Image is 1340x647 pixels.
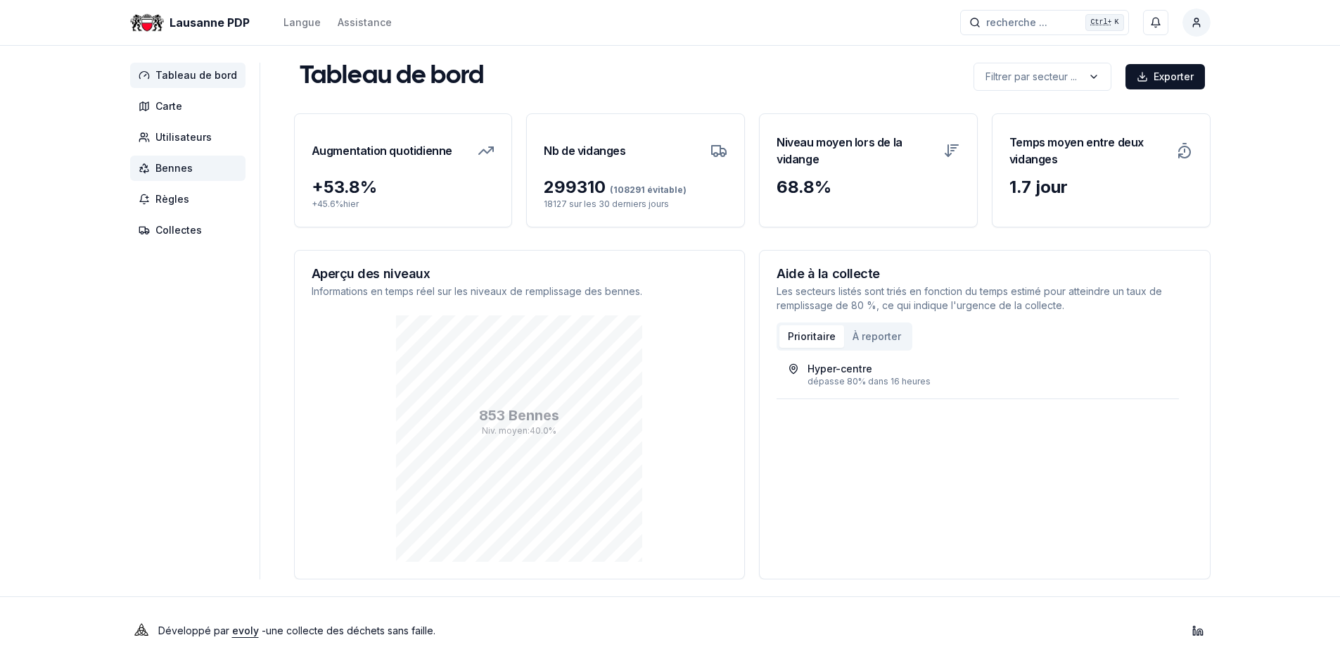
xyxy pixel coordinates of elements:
[232,624,259,636] a: evoly
[844,325,910,348] button: À reporter
[777,268,1193,280] h3: Aide à la collecte
[130,620,153,642] img: Evoly Logo
[130,14,255,31] a: Lausanne PDP
[283,15,321,30] div: Langue
[338,14,392,31] a: Assistance
[170,14,250,31] span: Lausanne PDP
[606,184,687,195] span: (108291 évitable)
[788,362,1168,387] a: Hyper-centredépasse 80% dans 16 heures
[312,199,495,210] p: + 45.6 % hier
[130,63,251,88] a: Tableau de bord
[779,325,844,348] button: Prioritaire
[985,70,1077,84] p: Filtrer par secteur ...
[155,68,237,82] span: Tableau de bord
[155,192,189,206] span: Règles
[312,176,495,199] div: + 53.8 %
[155,223,202,237] span: Collectes
[312,284,728,299] p: Informations en temps réel sur les niveaux de remplissage des bennes.
[986,15,1047,30] span: recherche ...
[130,94,251,119] a: Carte
[130,187,251,212] a: Règles
[1125,64,1205,89] button: Exporter
[544,176,727,199] div: 299310
[155,161,193,175] span: Bennes
[130,218,251,243] a: Collectes
[312,131,452,170] h3: Augmentation quotidienne
[777,131,935,170] h3: Niveau moyen lors de la vidange
[960,10,1129,35] button: recherche ...Ctrl+K
[808,376,1168,387] div: dépasse 80% dans 16 heures
[312,268,728,280] h3: Aperçu des niveaux
[777,284,1193,313] p: Les secteurs listés sont triés en fonction du temps estimé pour atteindre un taux de remplissage ...
[808,362,872,376] div: Hyper-centre
[130,6,164,39] img: Lausanne PDP Logo
[544,199,727,210] p: 18127 sur les 30 derniers jours
[283,14,321,31] button: Langue
[544,131,625,170] h3: Nb de vidanges
[777,176,960,199] div: 68.8 %
[1009,131,1168,170] h3: Temps moyen entre deux vidanges
[158,621,435,641] p: Développé par - une collecte des déchets sans faille .
[974,63,1111,91] button: label
[130,156,251,181] a: Bennes
[130,125,251,150] a: Utilisateurs
[1009,176,1193,199] div: 1.7 jour
[155,130,212,144] span: Utilisateurs
[155,99,182,113] span: Carte
[300,63,484,91] h1: Tableau de bord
